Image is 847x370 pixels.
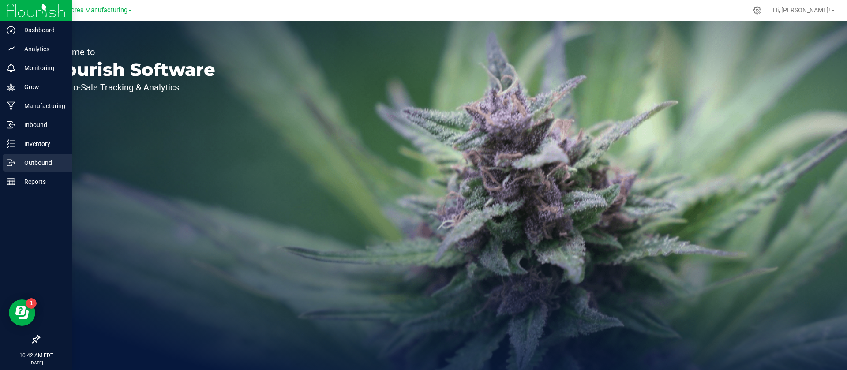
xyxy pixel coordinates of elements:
inline-svg: Dashboard [7,26,15,34]
p: Inventory [15,138,68,149]
iframe: Resource center [9,299,35,326]
inline-svg: Manufacturing [7,101,15,110]
iframe: Resource center unread badge [26,298,37,309]
p: Welcome to [48,48,215,56]
span: Green Acres Manufacturing [48,7,127,14]
p: Manufacturing [15,101,68,111]
inline-svg: Outbound [7,158,15,167]
inline-svg: Monitoring [7,64,15,72]
p: Reports [15,176,68,187]
inline-svg: Analytics [7,45,15,53]
p: Grow [15,82,68,92]
p: Outbound [15,157,68,168]
p: Analytics [15,44,68,54]
p: Dashboard [15,25,68,35]
p: Monitoring [15,63,68,73]
p: [DATE] [4,359,68,366]
p: Seed-to-Sale Tracking & Analytics [48,83,215,92]
inline-svg: Grow [7,82,15,91]
p: Inbound [15,120,68,130]
inline-svg: Reports [7,177,15,186]
inline-svg: Inbound [7,120,15,129]
p: Flourish Software [48,61,215,78]
inline-svg: Inventory [7,139,15,148]
span: Hi, [PERSON_NAME]! [773,7,830,14]
div: Manage settings [752,6,763,15]
p: 10:42 AM EDT [4,351,68,359]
